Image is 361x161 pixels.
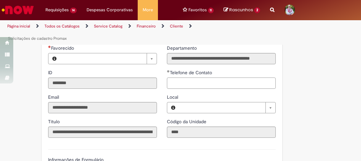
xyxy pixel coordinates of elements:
img: ServiceNow [1,3,35,17]
input: Código da Unidade [167,127,276,138]
span: More [143,7,153,13]
a: Limpar campo Local [179,102,275,113]
span: 14 [70,8,77,13]
span: Somente leitura - ID [48,70,54,76]
span: Necessários - Favorecido [51,45,75,51]
ul: Trilhas de página [5,20,206,45]
span: Despesas Corporativas [87,7,133,13]
input: Departamento [167,53,276,64]
a: Service Catalog [94,24,122,29]
label: Somente leitura - Código da Unidade [167,118,208,125]
span: Necessários [48,45,51,48]
span: Obrigatório Preenchido [167,70,170,73]
label: Somente leitura - Título [48,118,61,125]
a: Limpar campo Favorecido [60,53,157,64]
span: 2 [254,7,260,13]
a: Financeiro [137,24,156,29]
span: 11 [208,8,214,13]
a: Página inicial [7,24,30,29]
span: Requisições [45,7,69,13]
button: Favorecido, Visualizar este registro [48,53,60,64]
input: ID [48,78,157,89]
button: Local, Visualizar este registro [167,102,179,113]
a: No momento, sua lista de rascunhos tem 2 Itens [224,7,260,13]
span: Local [167,94,180,100]
label: Somente leitura - Email [48,94,60,100]
a: Cliente [170,24,183,29]
input: Telefone de Contato [167,78,276,89]
label: Somente leitura - ID [48,69,54,76]
a: Todos os Catálogos [44,24,80,29]
a: Solicitações de cadastro Promax [8,36,67,41]
span: Rascunhos [229,7,253,13]
label: Somente leitura - Departamento [167,45,198,51]
span: Favoritos [188,7,207,13]
input: Email [48,102,157,113]
input: Título [48,127,157,138]
span: Somente leitura - Email [48,94,60,100]
span: Telefone de Contato [170,70,213,76]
